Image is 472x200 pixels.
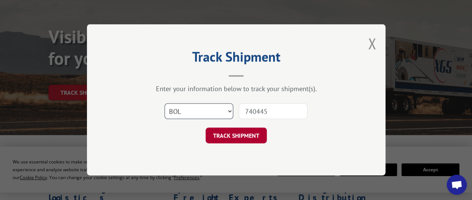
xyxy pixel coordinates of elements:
button: TRACK SHIPMENT [206,128,267,144]
input: Number(s) [239,104,307,119]
div: Enter your information below to track your shipment(s). [124,85,348,93]
div: Open chat [447,175,467,195]
button: Close modal [368,34,376,53]
h2: Track Shipment [124,51,348,66]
